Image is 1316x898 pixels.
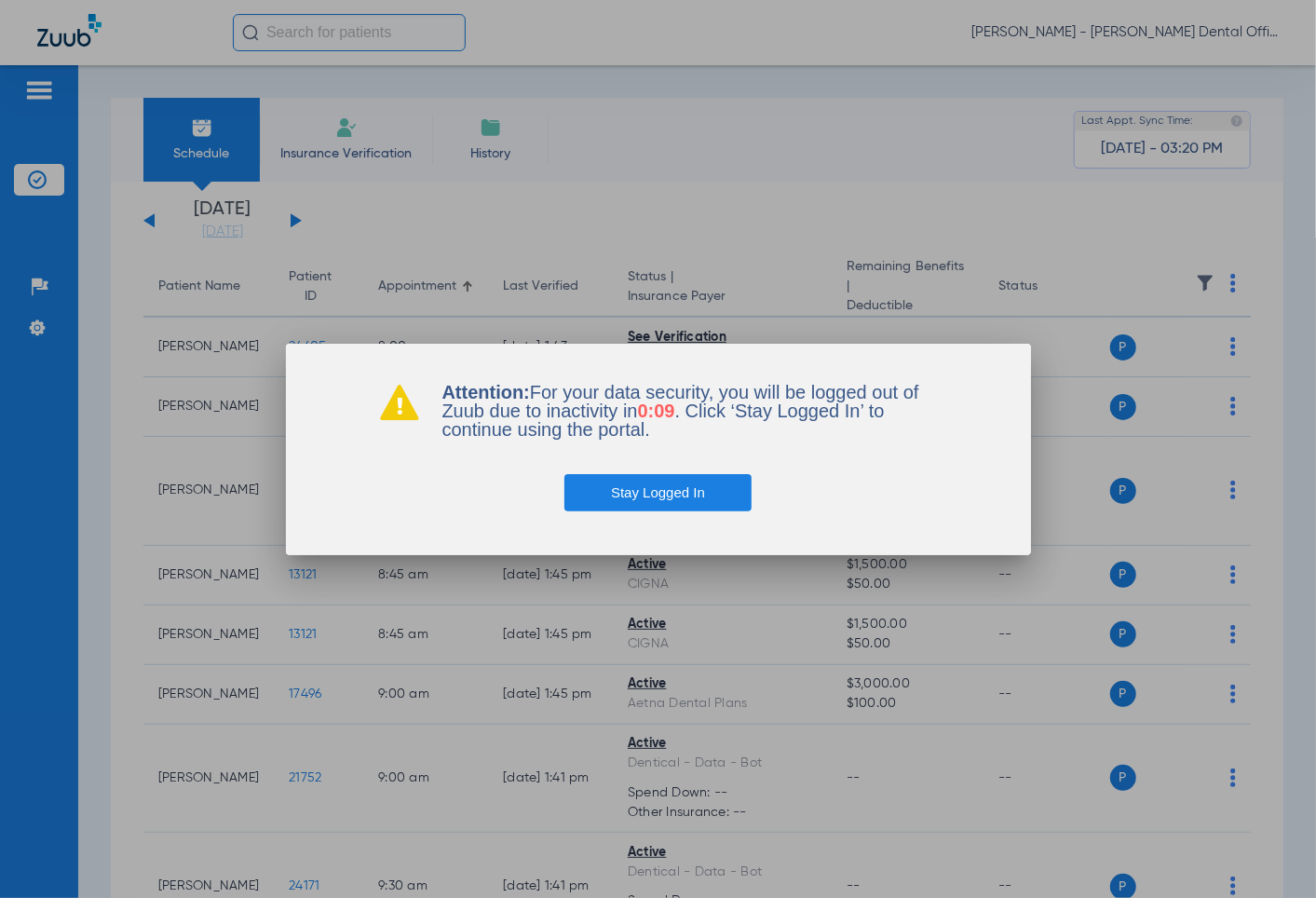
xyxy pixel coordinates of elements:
[442,382,530,402] b: Attention:
[379,383,420,420] img: warning
[442,383,938,439] p: For your data security, you will be logged out of Zuub due to inactivity in . Click ‘Stay Logged ...
[1223,809,1316,898] iframe: Chat Widget
[564,474,752,511] button: Stay Logged In
[638,401,675,421] span: 0:09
